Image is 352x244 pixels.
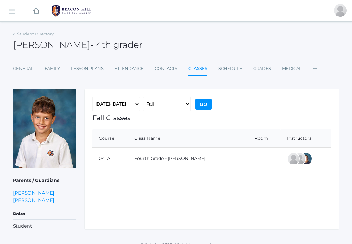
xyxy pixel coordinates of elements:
a: Student Directory [17,31,54,36]
h5: Parents / Guardians [13,175,76,186]
a: Grades [253,62,271,75]
h5: Roles [13,209,76,220]
img: Luka Delic [13,89,76,168]
th: Course [92,129,128,148]
th: Instructors [281,129,331,148]
a: Fourth Grade - [PERSON_NAME] [134,156,205,161]
a: Contacts [155,62,177,75]
div: Heather Porter [293,152,306,165]
h1: Fall Classes [92,114,331,121]
th: Room [248,129,281,148]
th: Class Name [128,129,248,148]
span: - 4th grader [90,39,142,50]
a: Family [45,62,60,75]
div: Sara Delic [334,4,347,17]
img: 1_BHCALogos-05.png [48,3,95,19]
a: Medical [282,62,302,75]
td: 04LA [92,147,128,170]
h2: [PERSON_NAME] [13,40,142,50]
a: General [13,62,34,75]
a: Schedule [218,62,242,75]
a: Lesson Plans [71,62,104,75]
a: Attendance [115,62,144,75]
a: Classes [188,62,207,76]
input: Go [195,99,212,110]
a: [PERSON_NAME] [13,189,54,196]
li: Student [13,223,76,230]
div: Lydia Chaffin [287,152,300,165]
div: Ellie Bradley [300,152,312,165]
a: [PERSON_NAME] [13,196,54,204]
